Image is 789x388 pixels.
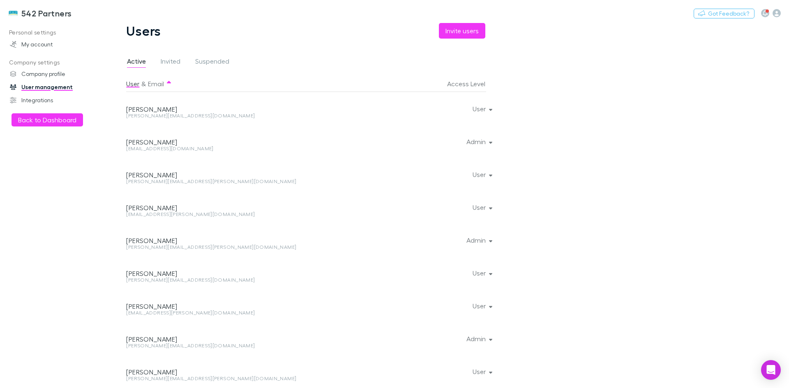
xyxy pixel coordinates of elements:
[126,113,353,118] div: [PERSON_NAME][EMAIL_ADDRESS][DOMAIN_NAME]
[126,138,353,146] div: [PERSON_NAME]
[126,376,353,381] div: [PERSON_NAME][EMAIL_ADDRESS][PERSON_NAME][DOMAIN_NAME]
[2,38,111,51] a: My account
[126,310,353,315] div: [EMAIL_ADDRESS][PERSON_NAME][DOMAIN_NAME]
[2,57,111,68] p: Company settings
[466,300,498,312] button: User
[466,366,498,377] button: User
[127,57,146,68] span: Active
[460,136,498,147] button: Admin
[126,343,353,348] div: [PERSON_NAME][EMAIL_ADDRESS][DOMAIN_NAME]
[126,23,161,39] h1: Users
[126,171,353,179] div: [PERSON_NAME]
[2,80,111,94] a: User management
[466,202,498,213] button: User
[460,333,498,344] button: Admin
[126,335,353,343] div: [PERSON_NAME]
[126,269,353,278] div: [PERSON_NAME]
[12,113,83,126] button: Back to Dashboard
[2,67,111,80] a: Company profile
[148,76,164,92] button: Email
[126,105,353,113] div: [PERSON_NAME]
[761,360,781,380] div: Open Intercom Messenger
[126,236,353,245] div: [PERSON_NAME]
[3,3,77,23] a: 542 Partners
[126,179,353,184] div: [PERSON_NAME][EMAIL_ADDRESS][PERSON_NAME][DOMAIN_NAME]
[126,76,353,92] div: &
[126,146,353,151] div: [EMAIL_ADDRESS][DOMAIN_NAME]
[126,204,353,212] div: [PERSON_NAME]
[2,28,111,38] p: Personal settings
[195,57,229,68] span: Suspended
[2,94,111,107] a: Integrations
[466,169,498,180] button: User
[126,278,353,282] div: [PERSON_NAME][EMAIL_ADDRESS][DOMAIN_NAME]
[694,9,754,18] button: Got Feedback?
[126,368,353,376] div: [PERSON_NAME]
[460,234,498,246] button: Admin
[161,57,180,68] span: Invited
[8,8,18,18] img: 542 Partners's Logo
[126,302,353,310] div: [PERSON_NAME]
[126,212,353,217] div: [EMAIL_ADDRESS][PERSON_NAME][DOMAIN_NAME]
[466,103,498,115] button: User
[439,23,485,39] button: Invite users
[21,8,72,18] h3: 542 Partners
[126,76,139,92] button: User
[466,267,498,279] button: User
[447,76,495,92] button: Access Level
[126,245,353,250] div: [PERSON_NAME][EMAIL_ADDRESS][PERSON_NAME][DOMAIN_NAME]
